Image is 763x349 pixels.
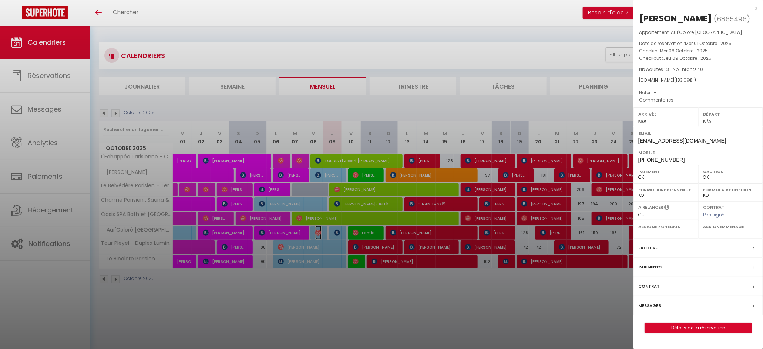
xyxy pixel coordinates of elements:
label: Arrivée [638,110,693,118]
span: 6865496 [717,14,747,24]
p: Notes : [639,89,757,96]
button: Détails de la réservation [645,323,752,333]
i: Sélectionner OUI si vous souhaiter envoyer les séquences de messages post-checkout [664,204,669,212]
label: Caution [703,168,758,175]
label: Contrat [638,283,660,290]
span: Pas signé [703,212,725,218]
p: Appartement : [639,29,757,36]
span: ( € ) [674,77,696,83]
span: Nb Adultes : 3 - [639,66,703,72]
label: Messages [638,302,661,309]
span: N/A [703,119,712,124]
label: Assigner Menage [703,223,758,230]
label: Paiement [638,168,693,175]
div: [DOMAIN_NAME] [639,77,757,84]
p: Date de réservation : [639,40,757,47]
span: Jeu 09 Octobre . 2025 [663,55,712,61]
span: ( ) [714,14,750,24]
div: [PERSON_NAME] [639,13,712,24]
a: Détails de la réservation [645,323,752,333]
span: - [676,97,678,103]
span: Mer 08 Octobre . 2025 [660,48,708,54]
p: Checkin : [639,47,757,55]
span: - [654,89,656,96]
span: Nb Enfants : 0 [673,66,703,72]
label: Formulaire Checkin [703,186,758,194]
div: x [633,4,757,13]
p: Checkout : [639,55,757,62]
label: Paiements [638,263,662,271]
span: Aur'Coloré [GEOGRAPHIC_DATA] [671,29,742,35]
label: Email [638,130,758,137]
label: Facture [638,244,658,252]
label: Contrat [703,204,725,209]
label: Assigner Checkin [638,223,693,230]
p: Commentaires : [639,96,757,104]
label: Départ [703,110,758,118]
span: Mer 01 Octobre . 2025 [685,40,732,47]
span: 183.09 [676,77,689,83]
label: A relancer [638,204,663,211]
span: [PHONE_NUMBER] [638,157,685,163]
span: [EMAIL_ADDRESS][DOMAIN_NAME] [638,138,726,144]
label: Mobile [638,149,758,156]
span: N/A [638,119,647,124]
label: Formulaire Bienvenue [638,186,693,194]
